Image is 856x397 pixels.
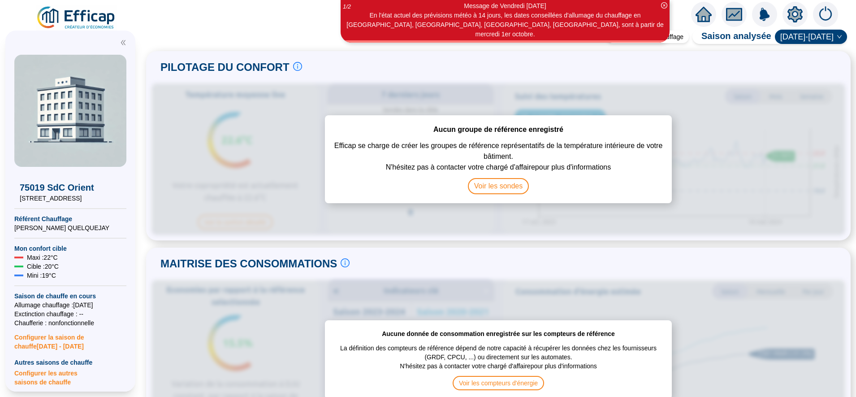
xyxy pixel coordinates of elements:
[14,358,126,367] span: Autres saisons de chauffe
[160,257,337,271] span: MAITRISE DES CONSOMMATIONS
[382,329,615,338] span: Aucune donnée de consommation enregistrée sur les compteurs de référence
[27,253,58,262] span: Maxi : 22 °C
[20,194,121,203] span: [STREET_ADDRESS]
[160,60,290,74] span: PILOTAGE DU CONFORT
[334,338,663,362] span: La définition des compteurs de référence dépend de notre capacité à récupérer les données chez le...
[342,1,668,11] div: Message de Vendredi [DATE]
[787,6,803,22] span: setting
[342,11,668,39] div: En l'état actuel des prévisions météo à 14 jours, les dates conseillées d'allumage du chauffage e...
[14,292,126,301] span: Saison de chauffe en cours
[692,30,771,44] span: Saison analysée
[341,258,350,267] span: info-circle
[400,362,597,376] span: N'hésitez pas à contacter votre chargé d'affaire pour plus d'informations
[36,5,117,31] img: efficap energie logo
[837,34,842,39] span: down
[813,2,838,27] img: alerts
[14,367,126,387] span: Configurer les autres saisons de chauffe
[293,62,302,71] span: info-circle
[661,2,667,9] span: close-circle
[14,310,126,318] span: Exctinction chauffage : --
[14,244,126,253] span: Mon confort cible
[433,124,563,135] span: Aucun groupe de référence enregistré
[20,181,121,194] span: 75019 SdC Orient
[27,271,56,280] span: Mini : 19 °C
[780,30,842,44] span: 2024-2025
[120,39,126,46] span: double-left
[752,2,777,27] img: alerts
[726,6,742,22] span: fund
[27,262,59,271] span: Cible : 20 °C
[386,162,611,178] span: N'hésitez pas à contacter votre chargé d'affaire pour plus d'informations
[14,214,126,223] span: Référent Chauffage
[696,6,712,22] span: home
[14,223,126,232] span: [PERSON_NAME] QUELQUEJAY
[468,178,529,194] span: Voir les sondes
[453,376,544,390] span: Voir les compteurs d'énergie
[14,301,126,310] span: Allumage chauffage : [DATE]
[343,3,351,10] i: 1 / 2
[14,318,126,327] span: Chaufferie : non fonctionnelle
[14,327,126,351] span: Configurer la saison de chauffe [DATE] - [DATE]
[334,135,663,162] span: Efficap se charge de créer les groupes de référence représentatifs de la température intérieure d...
